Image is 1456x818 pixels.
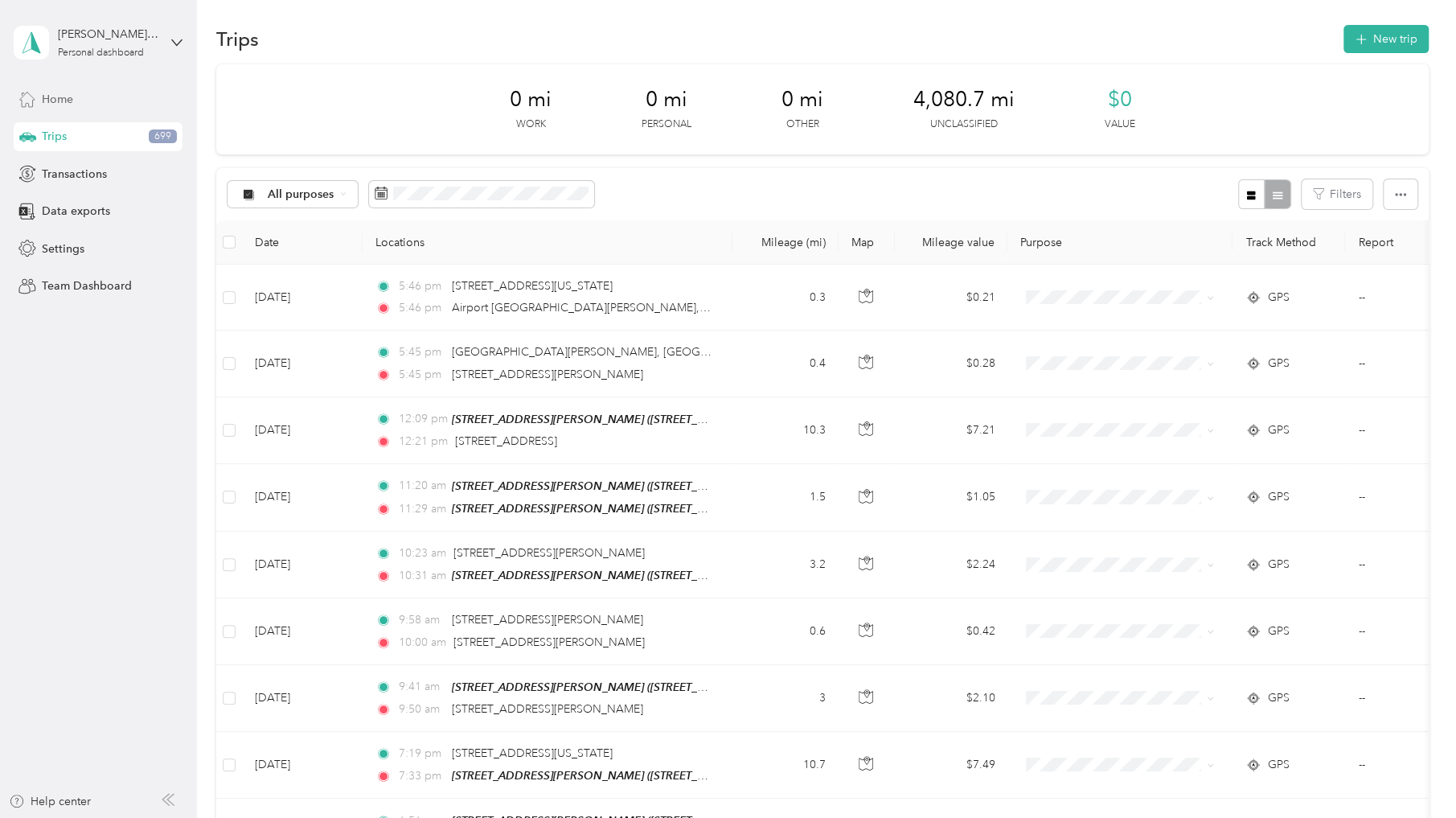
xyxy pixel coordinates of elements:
[1232,220,1345,265] th: Track Method
[1267,623,1289,640] span: GPS
[1302,179,1372,209] button: Filters
[452,279,613,293] span: [STREET_ADDRESS][US_STATE]
[895,665,1007,732] td: $2.10
[399,500,445,518] span: 11:29 am
[895,532,1007,598] td: $2.24
[781,87,823,113] span: 0 mi
[149,129,177,144] span: 699
[732,598,839,664] td: 0.6
[268,189,334,200] span: All purposes
[9,793,91,810] button: Help center
[42,240,84,257] span: Settings
[732,732,839,799] td: 10.7
[42,277,132,294] span: Team Dashboard
[399,477,445,495] span: 11:20 am
[895,331,1007,397] td: $0.28
[913,87,1015,113] span: 4,080.7 mi
[399,678,445,696] span: 9:41 am
[452,413,846,426] span: [STREET_ADDRESS][PERSON_NAME] ([STREET_ADDRESS][PERSON_NAME])
[1343,25,1429,53] button: New trip
[399,767,445,785] span: 7:33 pm
[895,220,1007,265] th: Mileage value
[785,117,818,132] p: Other
[1267,488,1289,506] span: GPS
[242,464,363,532] td: [DATE]
[646,87,687,113] span: 0 mi
[216,31,259,47] h1: Trips
[399,745,445,763] span: 7:19 pm
[1108,87,1132,113] span: $0
[399,366,445,384] span: 5:45 pm
[42,203,110,220] span: Data exports
[1105,117,1135,132] p: Value
[930,117,998,132] p: Unclassified
[453,546,645,560] span: [STREET_ADDRESS][PERSON_NAME]
[895,265,1007,331] td: $0.21
[452,301,999,314] span: Airport [GEOGRAPHIC_DATA][PERSON_NAME], [GEOGRAPHIC_DATA][US_STATE], [GEOGRAPHIC_DATA]
[242,665,363,732] td: [DATE]
[732,532,839,598] td: 3.2
[452,368,643,381] span: [STREET_ADDRESS][PERSON_NAME]
[242,598,363,664] td: [DATE]
[42,91,73,108] span: Home
[1366,728,1456,818] iframe: Everlance-gr Chat Button Frame
[452,769,846,783] span: [STREET_ADDRESS][PERSON_NAME] ([STREET_ADDRESS][PERSON_NAME])
[242,265,363,331] td: [DATE]
[452,345,779,359] span: [GEOGRAPHIC_DATA][PERSON_NAME], [GEOGRAPHIC_DATA]
[895,598,1007,664] td: $0.42
[242,732,363,799] td: [DATE]
[1267,355,1289,372] span: GPS
[732,331,839,397] td: 0.4
[42,128,67,145] span: Trips
[242,220,363,265] th: Date
[399,611,445,629] span: 9:58 am
[42,166,107,183] span: Transactions
[399,277,445,295] span: 5:46 pm
[1267,289,1289,306] span: GPS
[642,117,691,132] p: Personal
[58,48,144,58] div: Personal dashboard
[455,434,557,448] span: [STREET_ADDRESS]
[242,331,363,397] td: [DATE]
[839,220,895,265] th: Map
[399,701,445,718] span: 9:50 am
[363,220,732,265] th: Locations
[242,397,363,464] td: [DATE]
[1007,220,1232,265] th: Purpose
[895,397,1007,464] td: $7.21
[453,635,645,649] span: [STREET_ADDRESS][PERSON_NAME]
[242,532,363,598] td: [DATE]
[510,87,552,113] span: 0 mi
[399,634,446,652] span: 10:00 am
[732,464,839,532] td: 1.5
[452,702,643,716] span: [STREET_ADDRESS][PERSON_NAME]
[732,665,839,732] td: 3
[399,567,445,585] span: 10:31 am
[1267,421,1289,439] span: GPS
[399,433,448,450] span: 12:21 pm
[895,732,1007,799] td: $7.49
[58,26,158,43] div: [PERSON_NAME][EMAIL_ADDRESS][DOMAIN_NAME]
[452,569,846,582] span: [STREET_ADDRESS][PERSON_NAME] ([STREET_ADDRESS][PERSON_NAME])
[1267,756,1289,774] span: GPS
[399,343,445,361] span: 5:45 pm
[1267,556,1289,573] span: GPS
[1267,689,1289,707] span: GPS
[515,117,545,132] p: Work
[452,613,643,627] span: [STREET_ADDRESS][PERSON_NAME]
[452,680,846,694] span: [STREET_ADDRESS][PERSON_NAME] ([STREET_ADDRESS][PERSON_NAME])
[399,410,445,428] span: 12:09 pm
[732,397,839,464] td: 10.3
[399,299,445,317] span: 5:46 pm
[732,265,839,331] td: 0.3
[399,545,446,562] span: 10:23 am
[452,479,846,493] span: [STREET_ADDRESS][PERSON_NAME] ([STREET_ADDRESS][PERSON_NAME])
[895,464,1007,532] td: $1.05
[452,746,613,760] span: [STREET_ADDRESS][US_STATE]
[732,220,839,265] th: Mileage (mi)
[452,502,846,516] span: [STREET_ADDRESS][PERSON_NAME] ([STREET_ADDRESS][PERSON_NAME])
